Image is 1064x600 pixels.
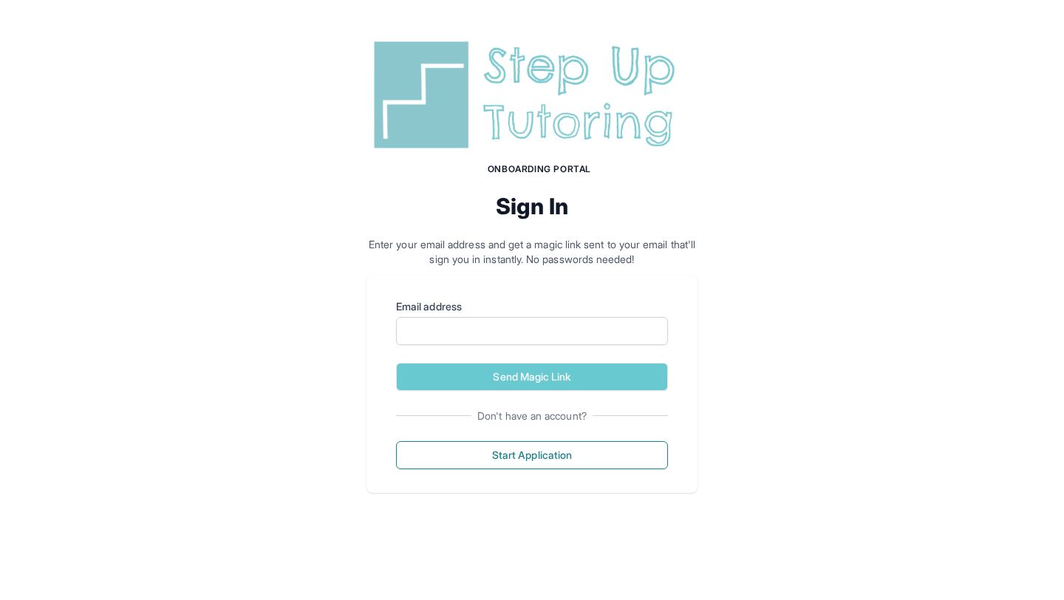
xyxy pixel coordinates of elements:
[366,193,698,219] h2: Sign In
[381,163,698,175] h1: Onboarding Portal
[396,441,668,469] button: Start Application
[396,299,668,314] label: Email address
[366,35,698,154] img: Step Up Tutoring horizontal logo
[366,237,698,267] p: Enter your email address and get a magic link sent to your email that'll sign you in instantly. N...
[396,363,668,391] button: Send Magic Link
[471,409,593,423] span: Don't have an account?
